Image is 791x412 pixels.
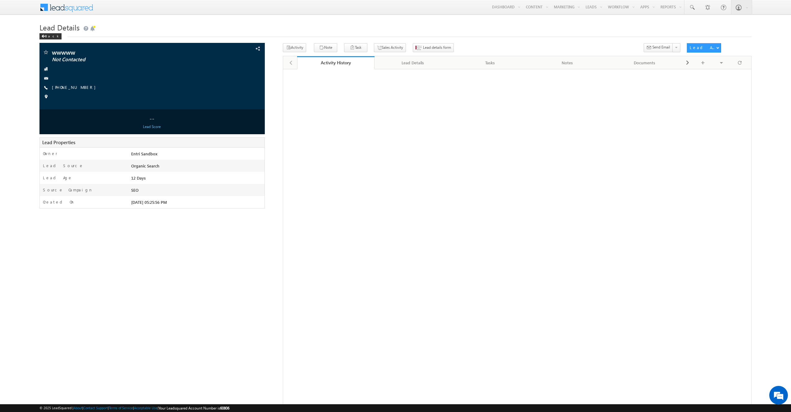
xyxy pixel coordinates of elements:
button: Note [314,43,337,52]
span: Entri Sandbox [131,151,158,156]
a: Documents [606,56,683,69]
div: Lead Details [379,59,446,66]
div: Activity History [302,60,370,66]
button: Send Email [644,43,673,52]
a: Back [39,33,65,38]
a: Activity History [297,56,374,69]
div: Tasks [457,59,523,66]
span: Lead Details [39,22,80,32]
a: Acceptable Use [134,406,158,410]
button: Lead details form [413,43,454,52]
label: Created On [43,199,75,205]
label: Source Campaign [43,187,93,193]
button: Lead Actions [687,43,721,53]
span: © 2025 LeadSquared | | | | | [39,405,229,411]
a: About [73,406,82,410]
label: Owner [43,151,57,156]
span: Lead details form [423,45,451,50]
a: Lead Details [375,56,452,69]
button: Sales Activity [374,43,406,52]
button: Task [344,43,367,52]
a: Contact Support [83,406,108,410]
span: Not Contacted [52,57,194,63]
a: Notes [529,56,606,69]
a: Terms of Service [109,406,133,410]
span: Send Email [652,44,670,50]
div: Notes [534,59,600,66]
div: SEO [130,187,264,196]
div: Back [39,33,62,39]
span: 60806 [220,406,229,410]
button: Activity [283,43,306,52]
span: wwwww [52,49,194,55]
div: Organic Search [130,163,264,172]
div: Lead Actions [690,45,716,50]
div: Lead Score [41,124,263,130]
a: Tasks [452,56,529,69]
label: Lead Source [43,163,84,168]
div: Documents [611,59,678,66]
div: -- [41,112,263,124]
div: 12 Days [130,175,264,184]
span: [PHONE_NUMBER] [52,85,99,91]
span: Your Leadsquared Account Number is [159,406,229,410]
div: [DATE] 05:25:56 PM [130,199,264,208]
label: Lead Age [43,175,72,181]
span: Lead Properties [42,139,75,145]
